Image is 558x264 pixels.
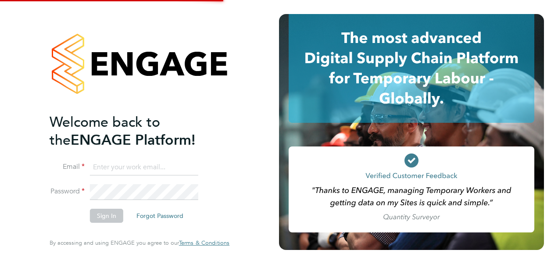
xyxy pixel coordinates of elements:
[50,239,229,246] span: By accessing and using ENGAGE you agree to our
[179,239,229,246] a: Terms & Conditions
[50,162,85,171] label: Email
[50,187,85,196] label: Password
[50,114,160,149] span: Welcome back to the
[90,160,198,175] input: Enter your work email...
[129,209,190,223] button: Forgot Password
[90,209,123,223] button: Sign In
[50,113,221,149] h2: ENGAGE Platform!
